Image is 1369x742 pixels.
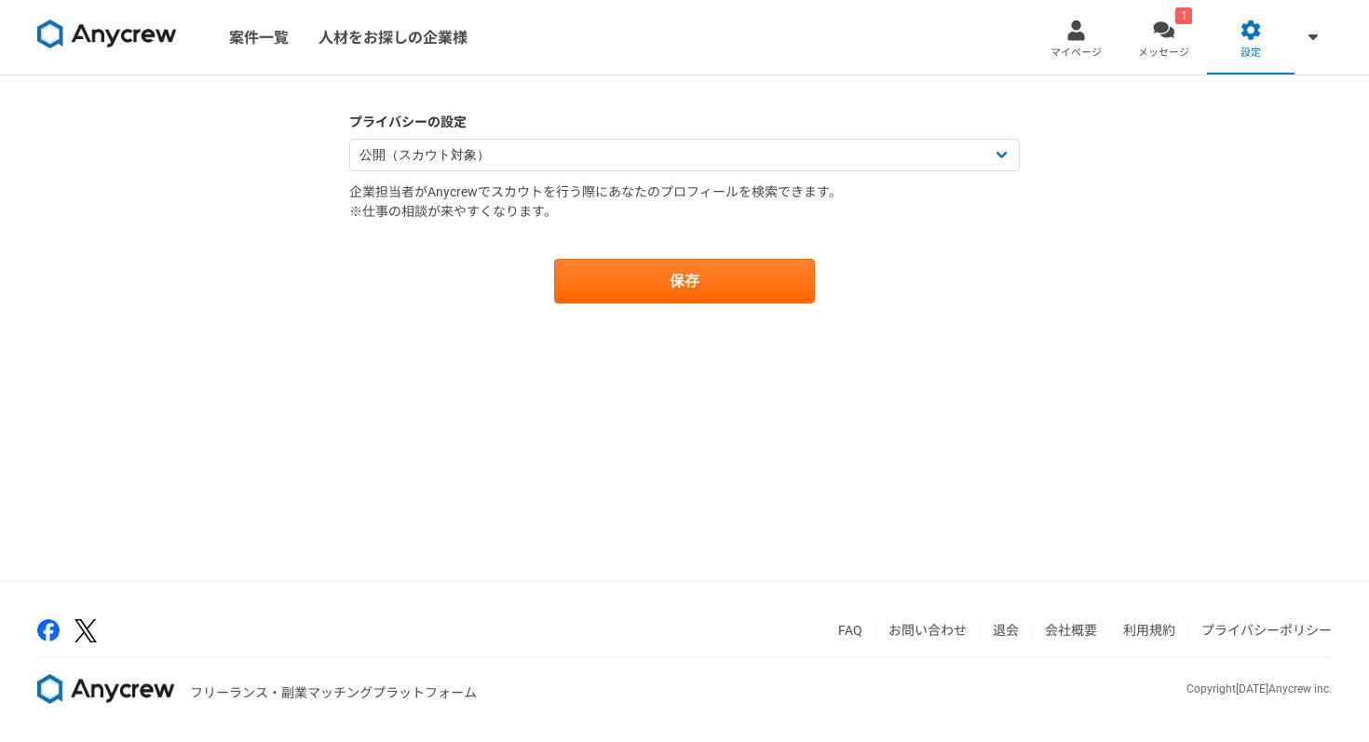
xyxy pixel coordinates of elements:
div: 1 [1175,7,1192,24]
span: 設定 [1240,46,1261,61]
img: facebook-2adfd474.png [37,619,60,641]
p: 企業担当者がAnycrewでスカウトを行う際にあなたのプロフィールを検索できます。 ※仕事の相談が来やすくなります。 [349,182,1020,222]
img: 8DqYSo04kwAAAAASUVORK5CYII= [37,20,177,49]
a: FAQ [838,623,862,638]
img: 8DqYSo04kwAAAAASUVORK5CYII= [37,674,175,704]
label: プライバシーの設定 [349,113,1020,132]
img: x-391a3a86.png [75,619,97,642]
a: お問い合わせ [888,623,967,638]
span: メッセージ [1138,46,1189,61]
p: フリーランス・副業マッチングプラットフォーム [190,683,477,703]
a: 会社概要 [1045,623,1097,638]
a: 利用規約 [1123,623,1175,638]
p: Copyright [DATE] Anycrew inc. [1186,681,1332,697]
a: プライバシーポリシー [1201,623,1332,638]
span: マイページ [1050,46,1102,61]
button: 保存 [554,259,815,304]
a: 退会 [993,623,1019,638]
